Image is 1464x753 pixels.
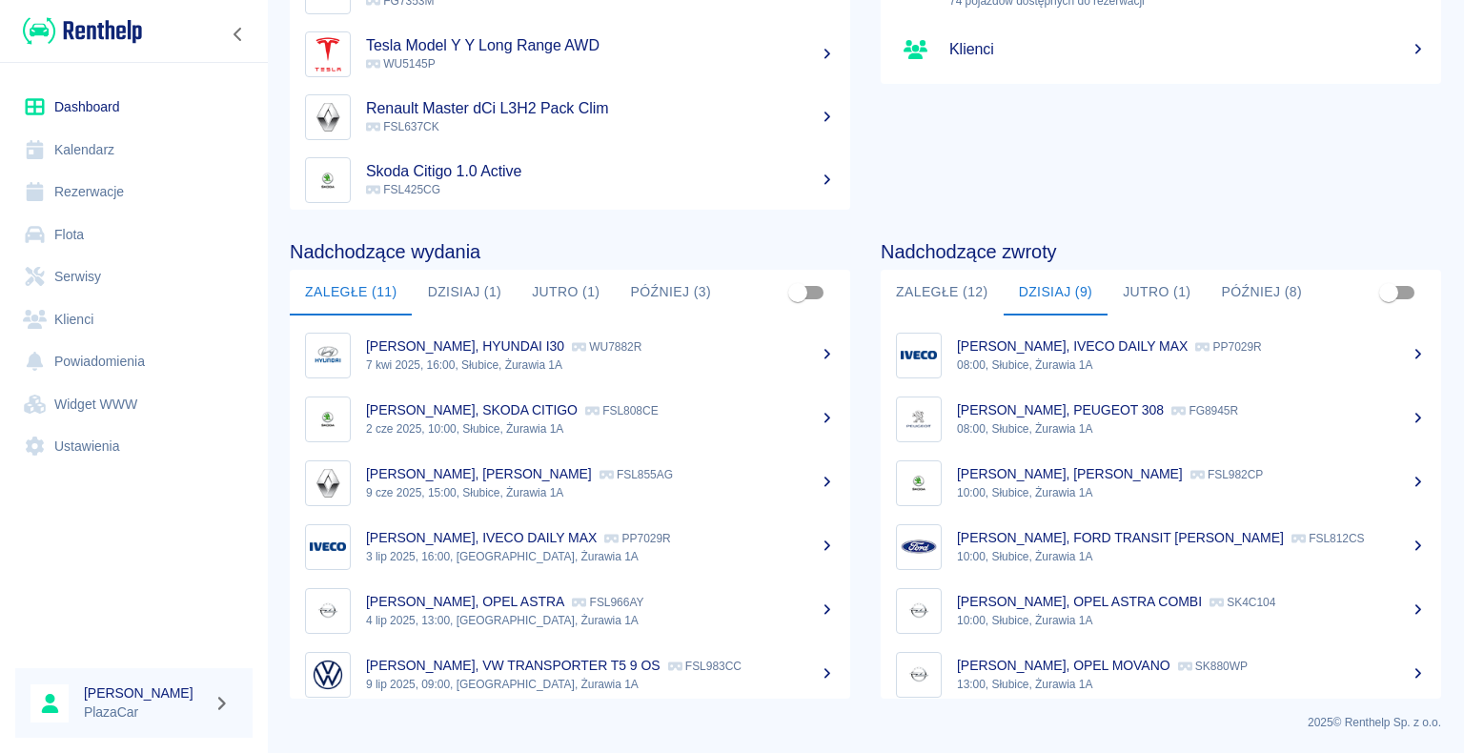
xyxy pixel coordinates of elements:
[881,323,1441,387] a: Image[PERSON_NAME], IVECO DAILY MAX PP7029R08:00, Słubice, Żurawia 1A
[366,402,578,417] p: [PERSON_NAME], SKODA CITIGO
[366,162,835,181] h5: Skoda Citigo 1.0 Active
[668,660,742,673] p: FSL983CC
[901,401,937,438] img: Image
[366,356,835,374] p: 7 kwi 2025, 16:00, Słubice, Żurawia 1A
[310,465,346,501] img: Image
[1195,340,1261,354] p: PP7029R
[881,451,1441,515] a: Image[PERSON_NAME], [PERSON_NAME] FSL982CP10:00, Słubice, Żurawia 1A
[585,404,659,417] p: FSL808CE
[366,658,661,673] p: [PERSON_NAME], VW TRANSPORTER T5 9 OS
[615,270,726,315] button: Później (3)
[15,214,253,256] a: Flota
[957,484,1426,501] p: 10:00, Słubice, Żurawia 1A
[290,86,850,149] a: ImageRenault Master dCi L3H2 Pack Clim FSL637CK
[15,298,253,341] a: Klienci
[901,593,937,629] img: Image
[310,657,346,693] img: Image
[957,338,1188,354] p: [PERSON_NAME], IVECO DAILY MAX
[572,340,641,354] p: WU7882R
[957,676,1426,693] p: 13:00, Słubice, Żurawia 1A
[881,240,1441,263] h4: Nadchodzące zwroty
[366,338,564,354] p: [PERSON_NAME], HYUNDAI I30
[366,484,835,501] p: 9 cze 2025, 15:00, Słubice, Żurawia 1A
[949,40,1426,59] h5: Klienci
[290,323,850,387] a: Image[PERSON_NAME], HYUNDAI I30 WU7882R7 kwi 2025, 16:00, Słubice, Żurawia 1A
[366,57,436,71] span: WU5145P
[1190,468,1264,481] p: FSL982CP
[1171,404,1238,417] p: FG8945R
[290,387,850,451] a: Image[PERSON_NAME], SKODA CITIGO FSL808CE2 cze 2025, 10:00, Słubice, Żurawia 1A
[15,171,253,214] a: Rezerwacje
[15,129,253,172] a: Kalendarz
[517,270,615,315] button: Jutro (1)
[366,99,835,118] h5: Renault Master dCi L3H2 Pack Clim
[1291,532,1365,545] p: FSL812CS
[600,468,673,481] p: FSL855AG
[15,255,253,298] a: Serwisy
[310,36,346,72] img: Image
[290,240,850,263] h4: Nadchodzące wydania
[15,15,142,47] a: Renthelp logo
[957,612,1426,629] p: 10:00, Słubice, Żurawia 1A
[901,657,937,693] img: Image
[310,401,346,438] img: Image
[881,270,1004,315] button: Zaległe (12)
[366,183,440,196] span: FSL425CG
[84,683,206,702] h6: [PERSON_NAME]
[366,548,835,565] p: 3 lip 2025, 16:00, [GEOGRAPHIC_DATA], Żurawia 1A
[84,702,206,722] p: PlazaCar
[881,515,1441,579] a: Image[PERSON_NAME], FORD TRANSIT [PERSON_NAME] FSL812CS10:00, Słubice, Żurawia 1A
[366,420,835,438] p: 2 cze 2025, 10:00, Słubice, Żurawia 1A
[957,356,1426,374] p: 08:00, Słubice, Żurawia 1A
[23,15,142,47] img: Renthelp logo
[1108,270,1206,315] button: Jutro (1)
[15,86,253,129] a: Dashboard
[957,530,1284,545] p: [PERSON_NAME], FORD TRANSIT [PERSON_NAME]
[310,593,346,629] img: Image
[310,337,346,374] img: Image
[366,612,835,629] p: 4 lip 2025, 13:00, [GEOGRAPHIC_DATA], Żurawia 1A
[15,383,253,426] a: Widget WWW
[15,425,253,468] a: Ustawienia
[290,270,413,315] button: Zaległe (11)
[1206,270,1317,315] button: Później (8)
[572,596,643,609] p: FSL966AY
[1210,596,1275,609] p: SK4C104
[290,149,850,212] a: ImageSkoda Citigo 1.0 Active FSL425CG
[604,532,670,545] p: PP7029R
[224,22,253,47] button: Zwiń nawigację
[881,579,1441,642] a: Image[PERSON_NAME], OPEL ASTRA COMBI SK4C10410:00, Słubice, Żurawia 1A
[413,270,518,315] button: Dzisiaj (1)
[366,466,592,481] p: [PERSON_NAME], [PERSON_NAME]
[901,529,937,565] img: Image
[881,23,1441,76] a: Klienci
[290,714,1441,731] p: 2025 © Renthelp Sp. z o.o.
[310,162,346,198] img: Image
[901,465,937,501] img: Image
[290,515,850,579] a: Image[PERSON_NAME], IVECO DAILY MAX PP7029R3 lip 2025, 16:00, [GEOGRAPHIC_DATA], Żurawia 1A
[881,387,1441,451] a: Image[PERSON_NAME], PEUGEOT 308 FG8945R08:00, Słubice, Żurawia 1A
[310,529,346,565] img: Image
[366,530,597,545] p: [PERSON_NAME], IVECO DAILY MAX
[366,676,835,693] p: 9 lip 2025, 09:00, [GEOGRAPHIC_DATA], Żurawia 1A
[366,120,439,133] span: FSL637CK
[1004,270,1108,315] button: Dzisiaj (9)
[290,642,850,706] a: Image[PERSON_NAME], VW TRANSPORTER T5 9 OS FSL983CC9 lip 2025, 09:00, [GEOGRAPHIC_DATA], Żurawia 1A
[901,337,937,374] img: Image
[957,402,1164,417] p: [PERSON_NAME], PEUGEOT 308
[957,658,1170,673] p: [PERSON_NAME], OPEL MOVANO
[15,340,253,383] a: Powiadomienia
[957,466,1183,481] p: [PERSON_NAME], [PERSON_NAME]
[780,275,816,311] span: Pokaż przypisane tylko do mnie
[881,642,1441,706] a: Image[PERSON_NAME], OPEL MOVANO SK880WP13:00, Słubice, Żurawia 1A
[290,579,850,642] a: Image[PERSON_NAME], OPEL ASTRA FSL966AY4 lip 2025, 13:00, [GEOGRAPHIC_DATA], Żurawia 1A
[290,451,850,515] a: Image[PERSON_NAME], [PERSON_NAME] FSL855AG9 cze 2025, 15:00, Słubice, Żurawia 1A
[366,36,835,55] h5: Tesla Model Y Y Long Range AWD
[1178,660,1248,673] p: SK880WP
[290,23,850,86] a: ImageTesla Model Y Y Long Range AWD WU5145P
[366,594,564,609] p: [PERSON_NAME], OPEL ASTRA
[310,99,346,135] img: Image
[957,594,1202,609] p: [PERSON_NAME], OPEL ASTRA COMBI
[1371,275,1407,311] span: Pokaż przypisane tylko do mnie
[957,420,1426,438] p: 08:00, Słubice, Żurawia 1A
